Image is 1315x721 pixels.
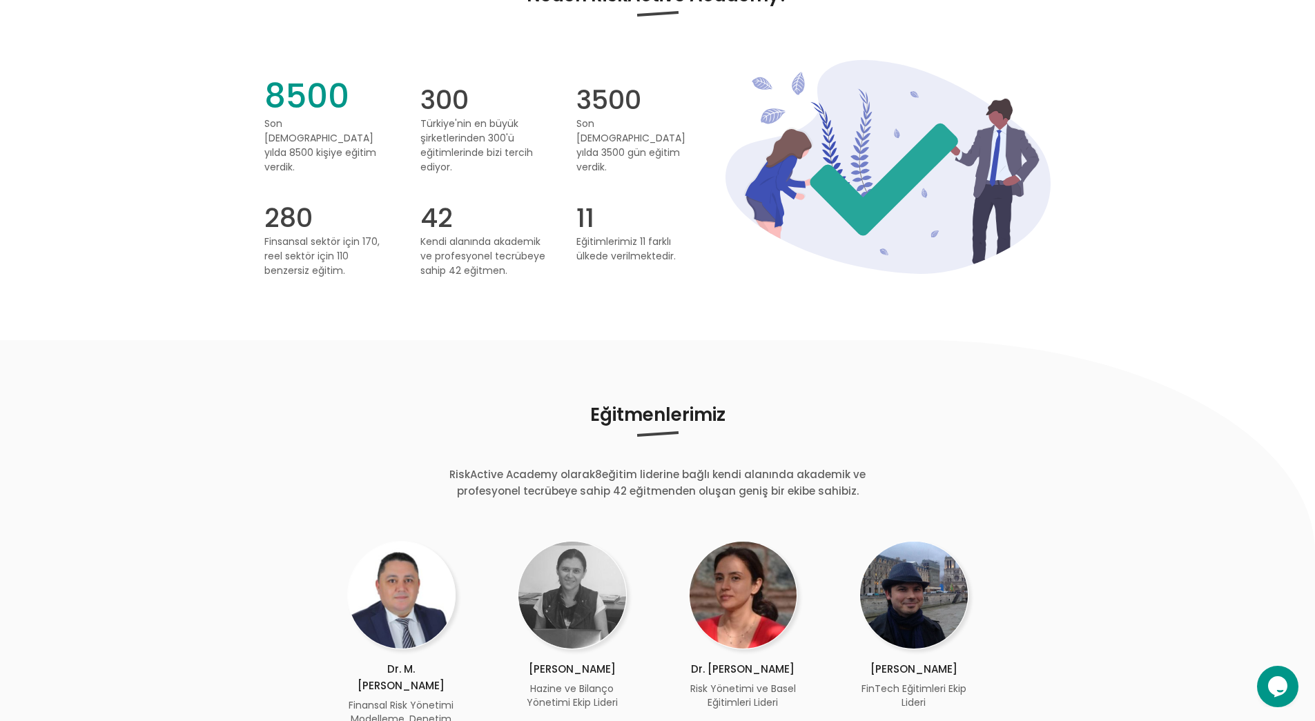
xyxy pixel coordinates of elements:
[725,60,1051,274] img: why-bg-1c050f34aa84dd7f413bf602ed5da8b2.svg
[690,682,796,709] span: Risk Yönetimi ve Basel Eğitimleri Lideri
[347,661,456,694] p: Dr. M. [PERSON_NAME]
[420,195,549,231] span: 42
[689,661,798,678] p: Dr. [PERSON_NAME]
[518,661,627,678] p: [PERSON_NAME]
[420,235,549,278] span: Kendi alanında akademik ve profesyonel tecrübeye sahip 42 eğitmen.
[576,117,705,175] span: Son [DEMOGRAPHIC_DATA] yılda 3500 gün eğitim verdik.
[576,195,705,231] span: 11
[420,117,549,175] span: Türkiye'nin en büyük şirketlerinden 300'ü eğitimlerinde bizi tercih ediyor.
[264,117,393,175] span: Son [DEMOGRAPHIC_DATA] yılda 8500 kişiye eğitim verdik.
[434,466,882,500] p: RiskActive Academy olarak 8 eğitim liderine bağlı kendi alanında akademik ve profesyonel tecrübey...
[264,235,393,278] span: Finsansal sektör için 170, reel sektör için 110 benzersiz eğitim.
[576,77,705,113] span: 3500
[264,195,393,231] span: 280
[264,77,393,113] span: 8500
[861,682,966,709] span: FinTech Eğitimleri Ekip Lideri
[527,682,618,709] span: Hazine ve Bilanço Yönetimi Ekip Lideri
[420,77,549,113] span: 300
[1257,666,1301,707] iframe: chat widget
[859,661,968,678] p: [PERSON_NAME]
[264,402,1051,435] h3: Eğitmenlerimiz
[576,235,705,264] span: Eğitimlerimiz 11 farklı ülkede verilmektedir.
